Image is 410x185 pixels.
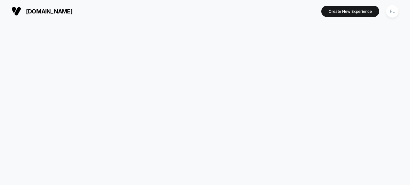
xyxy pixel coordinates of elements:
img: Visually logo [12,6,21,16]
button: Create New Experience [321,6,379,17]
div: FL [386,5,398,18]
button: FL [384,5,400,18]
span: [DOMAIN_NAME] [26,8,72,15]
button: [DOMAIN_NAME] [10,6,74,16]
